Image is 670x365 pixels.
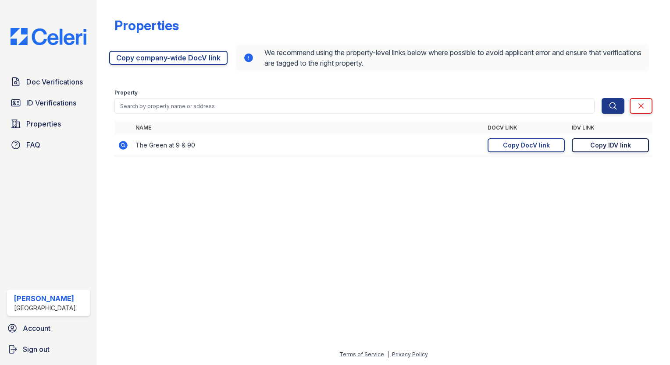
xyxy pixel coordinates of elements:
div: We recommend using the property-level links below where possible to avoid applicant error and ens... [236,44,649,72]
th: DocV Link [484,121,568,135]
a: FAQ [7,136,90,154]
div: Copy IDV link [590,141,631,150]
div: Copy DocV link [503,141,550,150]
span: Sign out [23,344,50,354]
td: The Green at 9 & 90 [132,135,484,156]
span: Doc Verifications [26,77,83,87]
img: CE_Logo_Blue-a8612792a0a2168367f1c8372b55b34899dd931a85d93a1a3d3e32e68fde9ad4.png [4,28,93,45]
a: ID Verifications [7,94,90,112]
div: | [387,351,389,358]
a: Copy DocV link [488,138,565,152]
a: Copy IDV link [572,138,649,152]
th: Name [132,121,484,135]
a: Copy company-wide DocV link [109,51,228,65]
input: Search by property name or address [114,98,595,114]
span: Properties [26,119,61,129]
a: Doc Verifications [7,73,90,91]
span: ID Verifications [26,98,76,108]
a: Terms of Service [339,351,384,358]
div: [PERSON_NAME] [14,293,76,304]
div: Properties [114,18,179,33]
th: IDV Link [568,121,652,135]
a: Properties [7,115,90,133]
a: Sign out [4,340,93,358]
span: Account [23,323,50,333]
span: FAQ [26,140,40,150]
a: Privacy Policy [392,351,428,358]
div: [GEOGRAPHIC_DATA] [14,304,76,312]
label: Property [114,89,138,96]
a: Account [4,319,93,337]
